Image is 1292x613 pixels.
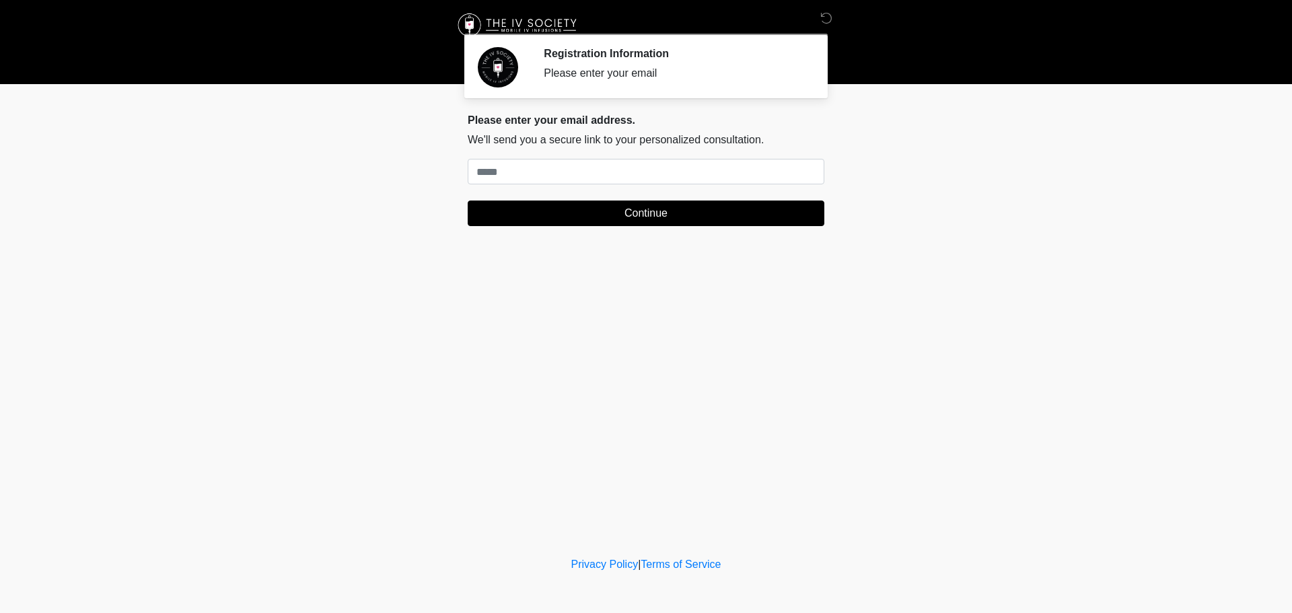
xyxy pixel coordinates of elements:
img: The IV Society Logo [454,10,583,40]
a: Terms of Service [641,558,721,570]
button: Continue [468,201,824,226]
img: Agent Avatar [478,47,518,87]
p: We'll send you a secure link to your personalized consultation. [468,132,824,148]
a: | [638,558,641,570]
h2: Registration Information [544,47,804,60]
a: Privacy Policy [571,558,639,570]
h2: Please enter your email address. [468,114,824,127]
div: Please enter your email [544,65,804,81]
